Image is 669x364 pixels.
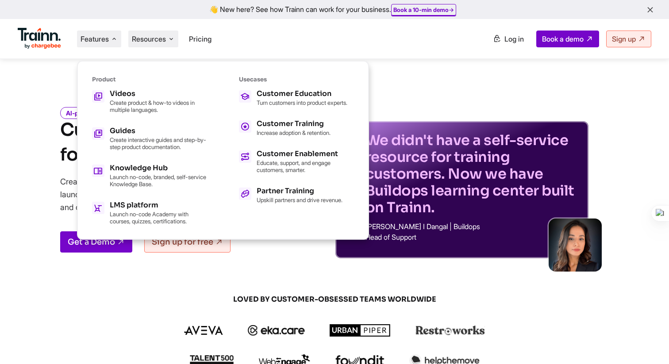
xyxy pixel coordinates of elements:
h1: Customer Training Platform for Modern Teams [60,118,300,167]
p: Educate, support, and engage customers, smarter. [257,159,354,173]
p: Turn customers into product experts. [257,99,347,106]
p: We didn't have a self-service resource for training customers. Now we have Buildops learning cent... [365,132,578,216]
a: Get a Demo [60,231,132,253]
img: restroworks logo [415,326,485,335]
p: Increase adoption & retention. [257,129,331,136]
img: urbanpiper logo [330,324,391,337]
a: Sign up [606,31,651,47]
img: Trainn Logo [18,28,61,49]
a: Customer Enablement Educate, support, and engage customers, smarter. [239,150,354,173]
span: Sign up [612,34,636,43]
h5: Customer Training [257,120,331,127]
a: Pricing [189,34,211,43]
a: Sign up for free [144,231,231,253]
h5: Guides [110,127,207,134]
h5: Customer Education [257,90,347,97]
h6: Usecases [239,76,354,83]
a: Videos Create product & how-to videos in multiple languages. [92,90,207,113]
a: Log in [488,31,529,47]
p: [PERSON_NAME] I Dangal | Buildops [365,223,578,230]
h6: Product [92,76,207,83]
a: LMS platform Launch no-code Academy with courses, quizzes, certifications. [92,202,207,225]
iframe: Chat Widget [625,322,669,364]
p: Upskill partners and drive revenue. [257,196,342,203]
p: Create product videos and step-by-step documentation, and launch your Knowledge Base or Academy —... [60,175,295,214]
span: LOVED BY CUSTOMER-OBSESSED TEAMS WORLDWIDE [122,295,547,304]
span: Features [81,34,109,44]
p: Create interactive guides and step-by-step product documentation. [110,136,207,150]
a: Guides Create interactive guides and step-by-step product documentation. [92,127,207,150]
h5: Customer Enablement [257,150,354,157]
img: aveva logo [184,326,223,335]
a: Book a demo [536,31,599,47]
img: ekacare logo [248,325,305,336]
a: Book a 10-min demo→ [393,6,454,13]
span: Resources [132,34,166,44]
a: Knowledge Hub Launch no-code, branded, self-service Knowledge Base. [92,165,207,188]
p: Head of Support [365,234,578,241]
span: Log in [504,34,524,43]
a: Customer Education Turn customers into product experts. [239,90,354,106]
span: Book a demo [542,34,584,43]
a: Partner Training Upskill partners and drive revenue. [239,188,354,203]
a: Customer Training Increase adoption & retention. [239,120,354,136]
b: Book a 10-min demo [393,6,449,13]
h5: LMS platform [110,202,207,209]
p: Create product & how-to videos in multiple languages. [110,99,207,113]
p: Launch no-code Academy with courses, quizzes, certifications. [110,211,207,225]
p: Launch no-code, branded, self-service Knowledge Base. [110,173,207,188]
h5: Partner Training [257,188,342,195]
i: AI-powered and No-Code [60,107,145,119]
h5: Videos [110,90,207,97]
h5: Knowledge Hub [110,165,207,172]
img: sabina-buildops.d2e8138.png [549,218,602,272]
div: 👋 New here? See how Trainn can work for your business. [5,5,664,14]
